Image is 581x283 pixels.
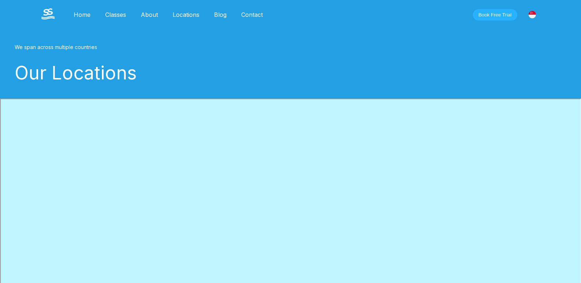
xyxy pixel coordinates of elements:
div: We span across multiple countries [15,44,513,50]
img: The Swim Starter Logo [41,8,55,19]
a: Contact [234,11,270,18]
div: Our Locations [15,62,513,84]
a: Classes [98,11,133,18]
button: Book Free Trial [473,9,517,21]
a: Blog [207,11,234,18]
div: [GEOGRAPHIC_DATA] [525,7,540,22]
a: Locations [165,11,207,18]
a: Home [66,11,98,18]
a: About [133,11,165,18]
img: Singapore [529,11,536,18]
